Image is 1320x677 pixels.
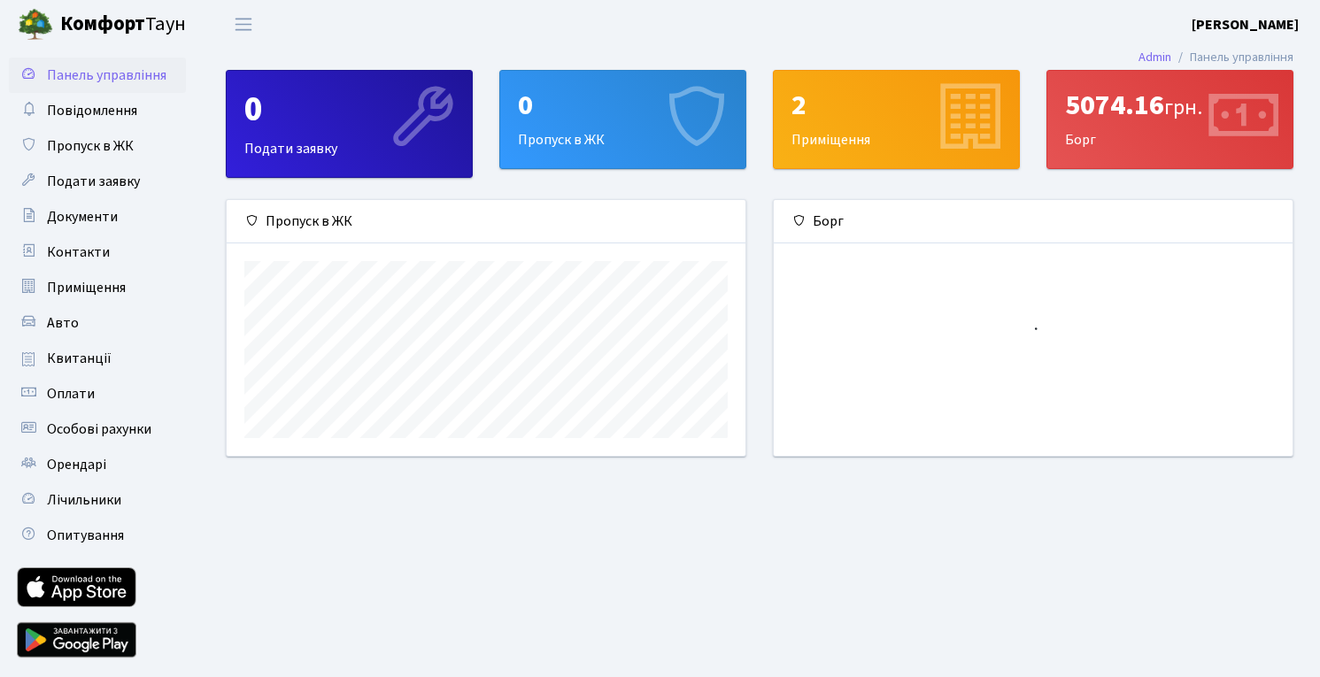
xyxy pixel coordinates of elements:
[1192,15,1299,35] b: [PERSON_NAME]
[47,349,112,368] span: Квитанції
[9,164,186,199] a: Подати заявку
[47,313,79,333] span: Авто
[1192,14,1299,35] a: [PERSON_NAME]
[1139,48,1171,66] a: Admin
[9,341,186,376] a: Квитанції
[1065,88,1275,122] div: 5074.16
[9,518,186,553] a: Опитування
[226,70,473,178] a: 0Подати заявку
[244,88,454,131] div: 0
[47,526,124,545] span: Опитування
[60,10,186,40] span: Таун
[221,10,266,39] button: Переключити навігацію
[9,482,186,518] a: Лічильники
[47,419,151,439] span: Особові рахунки
[47,455,106,474] span: Орендарі
[47,242,110,262] span: Контакти
[227,200,745,243] div: Пропуск в ЖК
[9,447,186,482] a: Орендарі
[1047,71,1293,168] div: Борг
[47,278,126,297] span: Приміщення
[47,384,95,404] span: Оплати
[499,70,746,169] a: 0Пропуск в ЖК
[791,88,1001,122] div: 2
[9,305,186,341] a: Авто
[9,93,186,128] a: Повідомлення
[47,101,137,120] span: Повідомлення
[9,270,186,305] a: Приміщення
[9,58,186,93] a: Панель управління
[9,376,186,412] a: Оплати
[9,128,186,164] a: Пропуск в ЖК
[47,172,140,191] span: Подати заявку
[773,70,1020,169] a: 2Приміщення
[18,7,53,42] img: logo.png
[60,10,145,38] b: Комфорт
[1171,48,1293,67] li: Панель управління
[774,200,1293,243] div: Борг
[1164,92,1202,123] span: грн.
[500,71,745,168] div: Пропуск в ЖК
[518,88,728,122] div: 0
[9,235,186,270] a: Контакти
[47,65,166,85] span: Панель управління
[1112,39,1320,76] nav: breadcrumb
[47,490,121,510] span: Лічильники
[9,412,186,447] a: Особові рахунки
[47,207,118,227] span: Документи
[774,71,1019,168] div: Приміщення
[47,136,134,156] span: Пропуск в ЖК
[9,199,186,235] a: Документи
[227,71,472,177] div: Подати заявку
